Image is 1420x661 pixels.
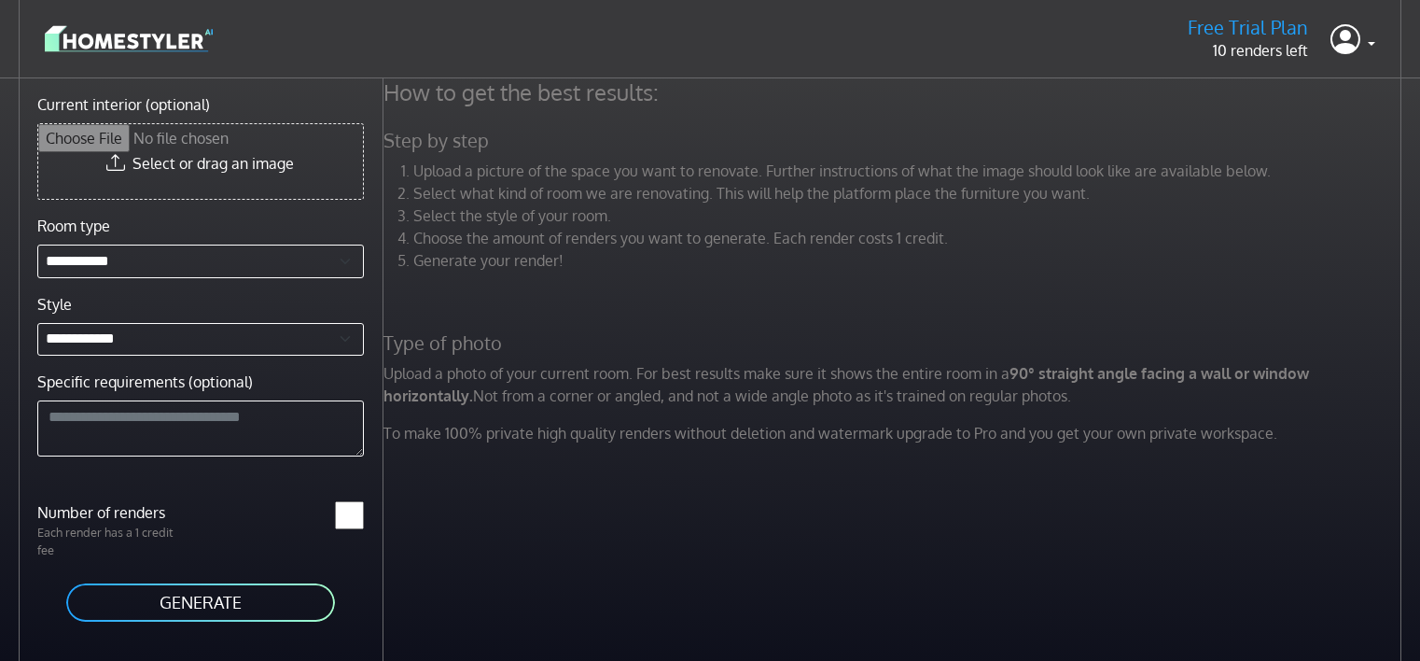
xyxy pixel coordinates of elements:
p: 10 renders left [1188,39,1308,62]
button: GENERATE [64,582,337,624]
img: logo-3de290ba35641baa71223ecac5eacb59cb85b4c7fdf211dc9aaecaaee71ea2f8.svg [45,22,213,55]
li: Select the style of your room. [413,204,1406,227]
p: Each render has a 1 credit fee [26,524,201,559]
label: Specific requirements (optional) [37,371,253,393]
li: Upload a picture of the space you want to renovate. Further instructions of what the image should... [413,160,1406,182]
li: Generate your render! [413,249,1406,272]
p: To make 100% private high quality renders without deletion and watermark upgrade to Pro and you g... [372,422,1417,444]
li: Choose the amount of renders you want to generate. Each render costs 1 credit. [413,227,1406,249]
h5: Type of photo [372,331,1417,355]
li: Select what kind of room we are renovating. This will help the platform place the furniture you w... [413,182,1406,204]
h5: Free Trial Plan [1188,16,1308,39]
label: Style [37,293,72,316]
label: Current interior (optional) [37,93,210,116]
p: Upload a photo of your current room. For best results make sure it shows the entire room in a Not... [372,362,1417,407]
h5: Step by step [372,129,1417,152]
h4: How to get the best results: [372,78,1417,106]
label: Room type [37,215,110,237]
strong: 90° straight angle facing a wall or window horizontally. [383,364,1309,405]
label: Number of renders [26,501,201,524]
